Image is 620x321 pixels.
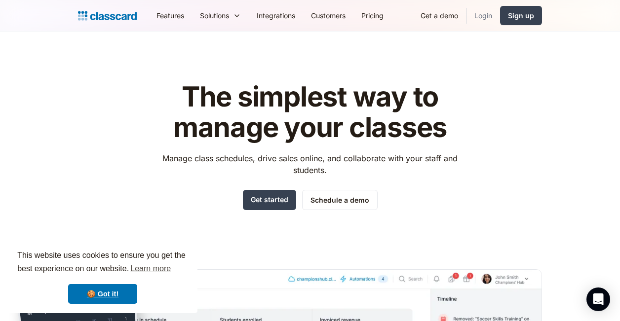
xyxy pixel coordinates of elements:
a: dismiss cookie message [68,284,137,304]
h1: The simplest way to manage your classes [154,82,467,143]
div: Solutions [200,10,229,21]
a: learn more about cookies [129,261,172,276]
div: cookieconsent [8,240,197,313]
a: Pricing [353,4,391,27]
p: Manage class schedules, drive sales online, and collaborate with your staff and students. [154,152,467,176]
a: home [78,9,137,23]
a: Sign up [500,6,542,25]
div: Open Intercom Messenger [586,287,610,311]
span: This website uses cookies to ensure you get the best experience on our website. [17,250,188,276]
a: Get started [243,190,296,210]
a: Login [466,4,500,27]
a: Schedule a demo [302,190,378,210]
a: Features [149,4,192,27]
div: Sign up [508,10,534,21]
a: Customers [303,4,353,27]
div: Solutions [192,4,249,27]
a: Get a demo [413,4,466,27]
a: Integrations [249,4,303,27]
